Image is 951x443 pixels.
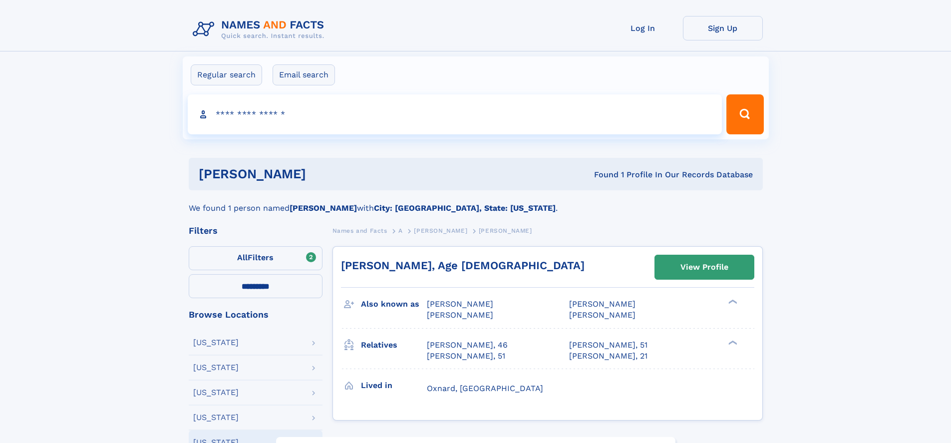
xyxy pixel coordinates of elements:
span: [PERSON_NAME] [479,227,532,234]
span: A [398,227,403,234]
label: Filters [189,246,322,270]
button: Search Button [726,94,763,134]
div: View Profile [680,256,728,279]
div: [US_STATE] [193,364,239,372]
a: [PERSON_NAME] [414,224,467,237]
img: Logo Names and Facts [189,16,332,43]
span: [PERSON_NAME] [569,310,635,320]
span: [PERSON_NAME] [414,227,467,234]
a: View Profile [655,255,754,279]
span: Oxnard, [GEOGRAPHIC_DATA] [427,384,543,393]
a: [PERSON_NAME], 51 [427,351,505,362]
label: Email search [273,64,335,85]
div: Browse Locations [189,310,322,319]
a: A [398,224,403,237]
div: Found 1 Profile In Our Records Database [450,169,753,180]
div: [US_STATE] [193,414,239,422]
div: [US_STATE] [193,339,239,347]
input: search input [188,94,722,134]
a: Log In [603,16,683,40]
label: Regular search [191,64,262,85]
span: [PERSON_NAME] [569,299,635,309]
b: City: [GEOGRAPHIC_DATA], State: [US_STATE] [374,203,556,213]
a: Sign Up [683,16,763,40]
b: [PERSON_NAME] [290,203,357,213]
a: Names and Facts [332,224,387,237]
a: [PERSON_NAME], 21 [569,351,647,362]
a: [PERSON_NAME], 46 [427,340,508,351]
div: ❯ [726,299,738,305]
a: [PERSON_NAME], 51 [569,340,647,351]
div: [US_STATE] [193,389,239,397]
span: [PERSON_NAME] [427,310,493,320]
a: [PERSON_NAME], Age [DEMOGRAPHIC_DATA] [341,259,585,272]
h1: [PERSON_NAME] [199,168,450,180]
div: We found 1 person named with . [189,190,763,214]
div: Filters [189,226,322,235]
h3: Lived in [361,377,427,394]
span: All [237,253,248,262]
h3: Also known as [361,296,427,313]
div: ❯ [726,339,738,346]
span: [PERSON_NAME] [427,299,493,309]
h3: Relatives [361,337,427,354]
